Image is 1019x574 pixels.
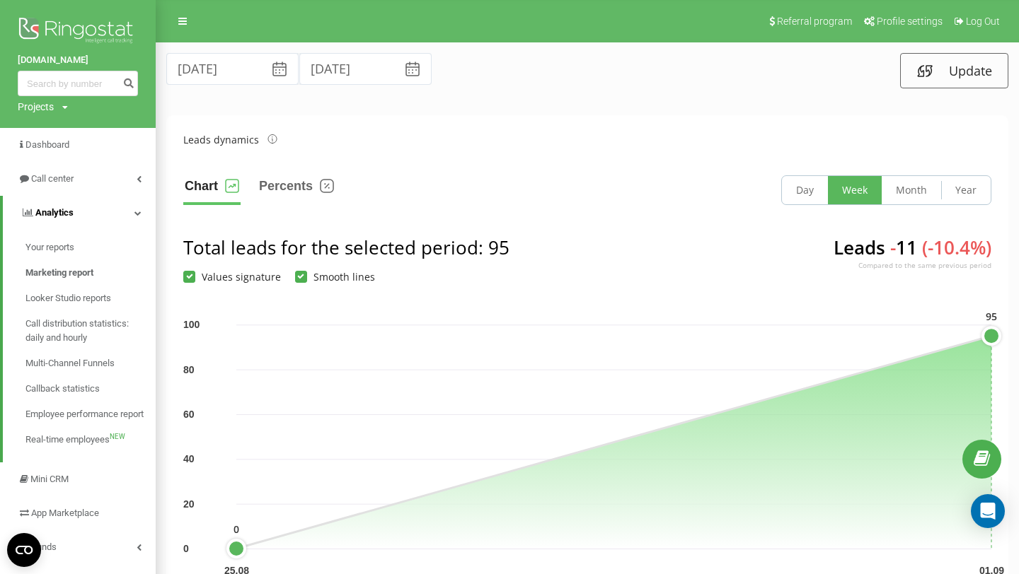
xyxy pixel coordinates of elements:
span: Analytics [35,207,74,218]
div: Open Intercom Messenger [971,494,1005,528]
input: Search by number [18,71,138,96]
a: Your reports [25,235,156,260]
a: Analytics [3,196,156,230]
button: Open CMP widget [7,533,41,567]
a: Call distribution statistics: daily and hourly [25,311,156,351]
text: 20 [183,498,195,510]
label: Smooth lines [295,271,375,283]
span: App Marketplace [31,508,99,518]
div: Projects [18,100,54,114]
span: Call distribution statistics: daily and hourly [25,317,149,345]
a: Marketing report [25,260,156,286]
div: Leads dynamics [183,132,277,147]
button: Day [782,176,828,204]
a: [DOMAIN_NAME] [18,53,138,67]
div: Total leads for the selected period : 95 [183,235,509,260]
text: 100 [183,319,200,330]
text: 60 [183,409,195,420]
span: Your reports [25,240,74,254]
img: Ringostat logo [18,14,138,49]
text: 80 [183,364,195,375]
text: 0 [234,522,239,536]
a: Employee performance report [25,402,156,427]
button: Percents [258,175,335,205]
text: 95 [986,310,997,323]
text: 40 [183,453,195,464]
a: Callback statistics [25,376,156,402]
span: Callback statistics [25,382,100,396]
button: Update [900,53,1008,88]
text: 0 [183,543,189,554]
div: Compared to the same previous period [834,260,991,270]
span: - [890,235,896,260]
div: Leads 11 [834,235,991,283]
span: Funds [32,541,57,552]
span: Multi-Channel Funnels [25,356,115,370]
a: Looker Studio reports [25,286,156,311]
a: Real-time employeesNEW [25,427,156,452]
button: Chart [183,175,241,205]
span: Real-time employees [25,433,110,447]
span: Referral program [777,16,852,27]
span: Marketing report [25,266,93,280]
span: Mini CRM [30,474,69,484]
span: Call center [31,173,74,184]
button: Year [941,176,991,204]
span: Log Out [966,16,1000,27]
span: Dashboard [25,139,69,150]
span: Employee performance report [25,407,144,421]
a: Multi-Channel Funnels [25,351,156,376]
span: Looker Studio reports [25,291,111,305]
span: ( - 10.4 %) [922,235,991,260]
button: Month [882,176,941,204]
label: Values signature [183,271,281,283]
button: Week [828,176,882,204]
span: Profile settings [877,16,943,27]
